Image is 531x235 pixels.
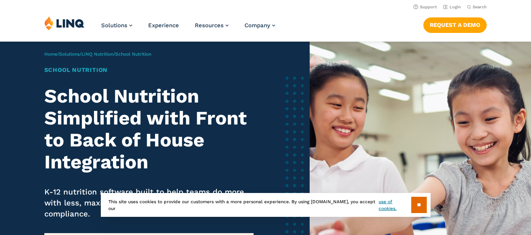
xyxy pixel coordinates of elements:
[81,51,113,57] a: LINQ Nutrition
[44,85,254,173] h2: School Nutrition Simplified with Front to Back of House Integration
[44,51,151,57] span: / / /
[443,5,461,9] a: Login
[44,51,57,57] a: Home
[244,22,270,29] span: Company
[44,187,254,220] p: K-12 nutrition software built to help teams do more with less, maximize efficiency, and ensure co...
[423,16,487,33] nav: Button Navigation
[379,198,411,212] a: use of cookies.
[101,16,275,41] nav: Primary Navigation
[101,22,127,29] span: Solutions
[101,193,431,217] div: This site uses cookies to provide our customers with a more personal experience. By using [DOMAIN...
[423,17,487,33] a: Request a Demo
[467,4,487,10] button: Open Search Bar
[148,22,179,29] a: Experience
[44,66,254,75] h1: School Nutrition
[59,51,80,57] a: Solutions
[195,22,224,29] span: Resources
[473,5,487,9] span: Search
[115,51,151,57] span: School Nutrition
[44,16,85,30] img: LINQ | K‑12 Software
[195,22,229,29] a: Resources
[414,5,437,9] a: Support
[244,22,275,29] a: Company
[101,22,132,29] a: Solutions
